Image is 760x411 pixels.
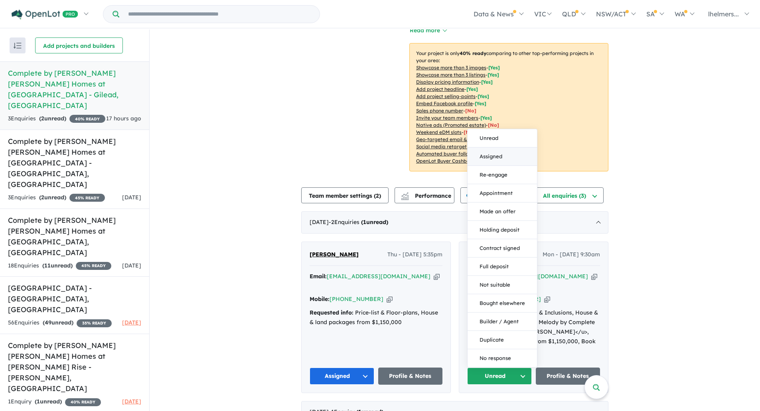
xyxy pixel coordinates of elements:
button: No response [468,349,537,367]
button: All enquiries (3) [531,187,604,203]
div: 56 Enquir ies [8,318,112,328]
strong: ( unread) [361,218,388,226]
u: Showcase more than 3 images [416,65,486,71]
button: Full deposit [468,258,537,276]
span: 40 % READY [69,115,105,123]
span: 2 [376,192,379,199]
span: 11 [44,262,51,269]
strong: Mobile: [310,295,330,303]
u: Invite your team members [416,115,478,121]
span: [ Yes ] [488,65,500,71]
span: 45 % READY [76,262,111,270]
strong: ( unread) [39,194,66,201]
button: Assigned [468,147,537,166]
div: 1 Enquir y [8,397,101,407]
span: [DATE] [122,398,141,405]
button: Appointment [468,184,537,203]
u: Add project headline [416,86,464,92]
div: 18 Enquir ies [8,261,111,271]
a: Profile & Notes [378,368,443,385]
div: 3 Enquir ies [8,114,105,124]
button: Builder / Agent [468,313,537,331]
u: Embed Facebook profile [416,100,473,106]
span: [ Yes ] [466,86,478,92]
button: Copy [544,295,550,303]
strong: ( unread) [43,319,73,326]
strong: ( unread) [35,398,62,405]
u: Display pricing information [416,79,479,85]
span: [DATE] [122,194,141,201]
button: Performance [395,187,454,203]
span: [DATE] [122,319,141,326]
span: [ Yes ] [475,100,486,106]
span: - 2 Enquir ies [329,218,388,226]
strong: Requested info: [310,309,353,316]
button: Assigned [310,368,374,385]
img: download icon [466,192,474,200]
u: Geo-targeted email & SMS [416,136,478,142]
span: lhelmers... [708,10,739,18]
u: OpenLot Buyer Cashback [416,158,475,164]
u: Native ads (Promoted estate) [416,122,486,128]
b: 40 % ready [460,50,486,56]
img: bar-chart.svg [401,195,409,200]
span: 45 % READY [69,194,105,202]
button: Re-engage [468,166,537,184]
button: Unread [467,368,532,385]
a: [EMAIL_ADDRESS][DOMAIN_NAME] [327,273,430,280]
strong: Email: [310,273,327,280]
h5: [GEOGRAPHIC_DATA] - [GEOGRAPHIC_DATA] , [GEOGRAPHIC_DATA] [8,283,141,315]
button: Copy [591,272,597,281]
u: Sales phone number [416,108,463,114]
button: Copy [387,295,393,303]
span: 49 [45,319,51,326]
button: Bought elsewhere [468,294,537,313]
button: Unread [468,129,537,147]
button: Not suitable [468,276,537,294]
span: 40 % READY [65,398,101,406]
u: Automated buyer follow-up [416,151,480,157]
span: [ Yes ] [488,72,499,78]
span: [PERSON_NAME] [310,251,359,258]
button: Duplicate [468,331,537,349]
p: Your project is only comparing to other top-performing projects in your area: - - - - - - - - - -... [409,43,608,171]
h5: Complete by [PERSON_NAME] [PERSON_NAME] Homes at [GEOGRAPHIC_DATA] - Gilead , [GEOGRAPHIC_DATA] [8,68,141,111]
a: Profile & Notes [536,368,600,385]
button: Add projects and builders [35,37,123,53]
span: 1 [37,398,40,405]
h5: Complete by [PERSON_NAME] [PERSON_NAME] Homes at [GEOGRAPHIC_DATA] - [GEOGRAPHIC_DATA] , [GEOGRAP... [8,136,141,190]
span: 2 [41,194,44,201]
span: Mon - [DATE] 9:30am [543,250,600,260]
span: [No] [464,129,475,135]
strong: ( unread) [42,262,73,269]
span: [ Yes ] [481,79,493,85]
button: Holding deposit [468,221,537,239]
button: Team member settings (2) [301,187,389,203]
img: line-chart.svg [401,192,409,197]
u: Showcase more than 3 listings [416,72,486,78]
span: Performance [402,192,451,199]
span: 1 [363,218,366,226]
u: Social media retargeting [416,144,474,149]
div: Unread [467,129,537,368]
button: Read more [409,26,447,35]
span: [ No ] [465,108,476,114]
span: [ Yes ] [478,93,489,99]
span: Thu - [DATE] 5:35pm [387,250,442,260]
span: [ Yes ] [480,115,492,121]
a: [PERSON_NAME] [310,250,359,260]
span: 35 % READY [77,319,112,327]
button: CSV download [460,187,525,203]
a: [PHONE_NUMBER] [330,295,383,303]
div: [DATE] [301,211,608,234]
div: Price-list & Floor-plans, House & land packages from $1,150,000 [310,308,442,327]
div: 3 Enquir ies [8,193,105,203]
span: 2 [41,115,44,122]
button: Contract signed [468,239,537,258]
span: 17 hours ago [106,115,141,122]
u: Weekend eDM slots [416,129,462,135]
input: Try estate name, suburb, builder or developer [121,6,318,23]
h5: Complete by [PERSON_NAME] [PERSON_NAME] Homes at [GEOGRAPHIC_DATA] , [GEOGRAPHIC_DATA] [8,215,141,258]
u: Add project selling-points [416,93,476,99]
img: Openlot PRO Logo White [12,10,78,20]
